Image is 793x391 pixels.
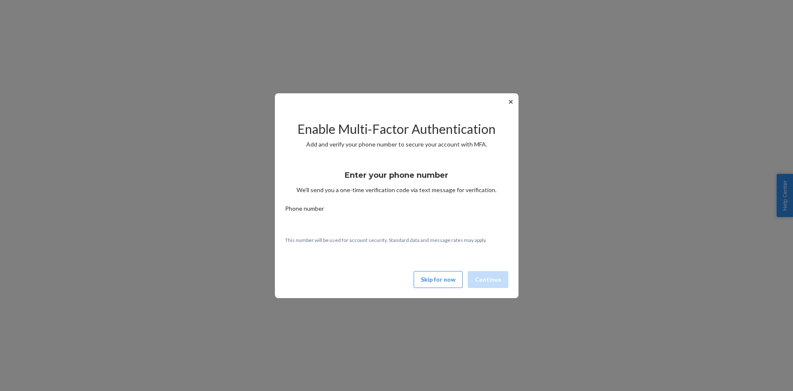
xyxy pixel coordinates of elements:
[345,170,448,181] h3: Enter your phone number
[285,140,508,149] p: Add and verify your phone number to secure your account with MFA.
[285,236,508,244] p: This number will be used for account security. Standard data and message rates may apply.
[285,163,508,194] div: We’ll send you a one-time verification code via text message for verification.
[285,204,324,216] span: Phone number
[414,271,463,288] button: Skip for now
[506,97,515,107] button: ✕
[468,271,508,288] button: Continue
[285,122,508,136] h2: Enable Multi-Factor Authentication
